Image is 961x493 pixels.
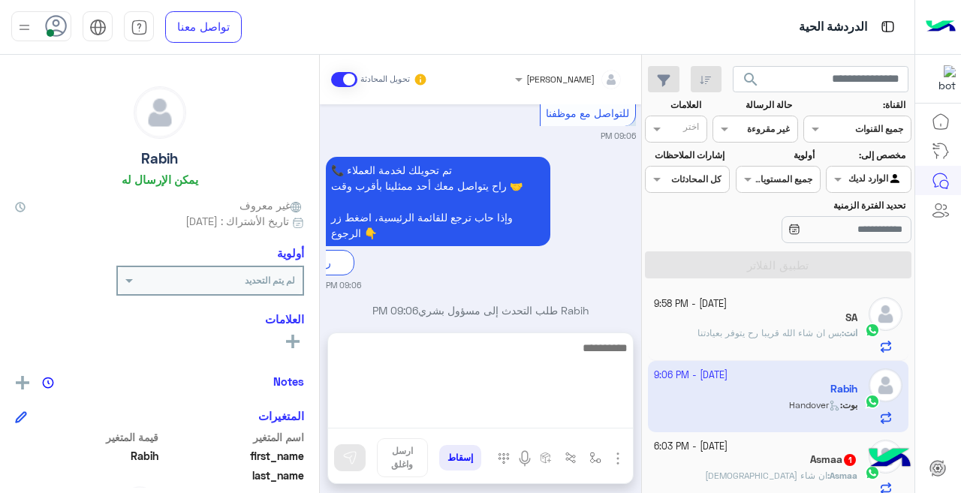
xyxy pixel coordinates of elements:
img: make a call [498,452,510,464]
h6: يمكن الإرسال له [122,173,198,186]
small: [DATE] - 9:58 PM [654,297,727,311]
span: انت [844,327,857,338]
label: إشارات الملاحظات [646,149,724,162]
button: تطبيق الفلاتر [645,251,911,278]
b: لم يتم التحديد [245,275,295,286]
small: 09:06 PM [601,130,636,142]
p: الدردشة الحية [799,17,867,38]
p: Rabih طلب التحدث إلى مسؤول بشري [326,302,636,318]
small: تحويل المحادثة [360,74,410,86]
span: للتواصل مع موظفنا [546,107,629,119]
img: notes [42,377,54,389]
span: Rabih [15,448,158,464]
span: غير معروف [239,197,304,213]
img: WhatsApp [865,465,880,480]
img: select flow [589,452,601,464]
img: hulul-logo.png [863,433,916,485]
b: : [827,470,857,481]
button: create order [534,446,559,470]
label: حالة الرسالة [715,98,792,112]
button: Trigger scenario [559,446,583,470]
span: [PERSON_NAME] [526,74,595,85]
h6: العلامات [15,312,304,326]
img: defaultAdmin.png [869,297,902,331]
button: ارسل واغلق [377,438,428,477]
a: تواصل معنا [165,11,242,43]
span: قيمة المتغير [15,429,158,445]
button: إسقاط [439,445,481,470]
span: first_name [161,448,305,464]
button: search [733,66,770,98]
img: profile [15,18,34,37]
div: اختر [683,120,701,137]
label: تحديد الفترة الزمنية [737,199,905,212]
h6: أولوية [277,246,304,260]
img: create order [540,452,552,464]
label: العلامات [646,98,701,112]
small: 09:06 PM [326,279,361,291]
span: تاريخ الأشتراك : [DATE] [185,213,289,229]
img: send voice note [516,449,534,467]
button: select flow [583,446,608,470]
h5: SA [845,311,857,324]
img: send message [342,450,357,465]
label: مخصص إلى: [828,149,905,162]
span: اسم المتغير [161,429,305,445]
h6: المتغيرات [258,409,304,422]
span: search [742,71,760,89]
h6: Notes [273,374,304,388]
span: Asmaa [830,470,857,481]
span: 1 [844,454,856,466]
img: WhatsApp [865,323,880,338]
img: defaultAdmin.png [134,87,185,138]
span: بس ان شاء الله قريبا رح يتوفر بعيادتنا [697,327,842,338]
span: 09:06 PM [372,304,418,317]
img: tab [878,17,897,36]
img: 177882628735456 [929,65,956,92]
img: Trigger scenario [565,452,577,464]
label: القناة: [806,98,906,112]
a: tab [124,11,154,43]
img: tab [131,19,148,36]
span: ان شاء الله [705,470,827,481]
h5: Asmaa [810,453,857,466]
b: : [842,327,857,338]
img: send attachment [609,449,627,467]
small: [DATE] - 6:03 PM [654,440,728,454]
label: أولوية [737,149,815,162]
img: add [16,376,29,389]
img: Logo [926,11,956,43]
span: last_name [161,467,305,483]
img: tab [89,19,107,36]
h5: Rabih [141,150,178,167]
p: 11/10/2025, 9:06 PM [326,157,550,246]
